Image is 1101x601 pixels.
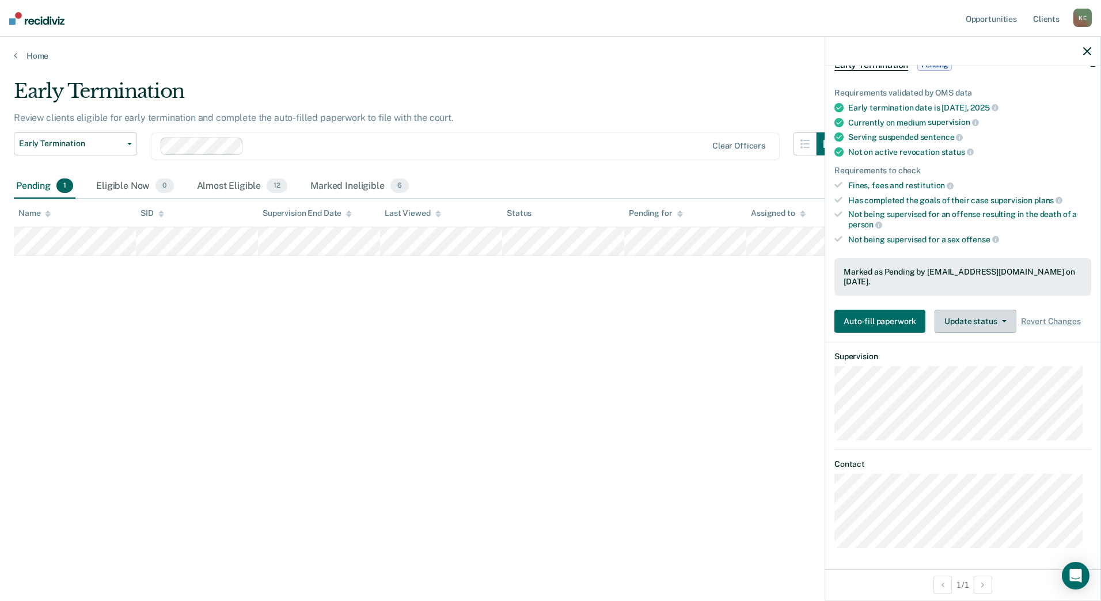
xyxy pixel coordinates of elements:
[834,310,925,333] button: Auto-fill paperwork
[848,147,1091,157] div: Not on active revocation
[751,208,805,218] div: Assigned to
[920,132,963,142] span: sentence
[14,79,840,112] div: Early Termination
[962,235,999,244] span: offense
[848,180,1091,191] div: Fines, fees and
[94,174,176,199] div: Eligible Now
[848,234,1091,245] div: Not being supervised for a sex
[825,569,1100,600] div: 1 / 1
[19,139,123,149] span: Early Termination
[629,208,682,218] div: Pending for
[1073,9,1092,27] div: K E
[195,174,290,199] div: Almost Eligible
[267,178,287,193] span: 12
[941,147,974,157] span: status
[834,352,1091,362] dt: Supervision
[974,576,992,594] button: Next Opportunity
[308,174,411,199] div: Marked Ineligible
[928,117,978,127] span: supervision
[834,166,1091,176] div: Requirements to check
[834,310,930,333] a: Navigate to form link
[141,208,164,218] div: SID
[834,459,1091,469] dt: Contact
[18,208,51,218] div: Name
[712,141,765,151] div: Clear officers
[14,174,75,199] div: Pending
[263,208,352,218] div: Supervision End Date
[9,12,64,25] img: Recidiviz
[56,178,73,193] span: 1
[1021,317,1081,326] span: Revert Changes
[970,103,998,112] span: 2025
[905,181,954,190] span: restitution
[155,178,173,193] span: 0
[844,267,1082,287] div: Marked as Pending by [EMAIL_ADDRESS][DOMAIN_NAME] on [DATE].
[848,210,1091,229] div: Not being supervised for an offense resulting in the death of a
[1034,196,1062,205] span: plans
[507,208,531,218] div: Status
[848,220,882,229] span: person
[834,88,1091,98] div: Requirements validated by OMS data
[848,132,1091,142] div: Serving suspended
[848,117,1091,128] div: Currently on medium
[935,310,1016,333] button: Update status
[848,195,1091,206] div: Has completed the goals of their case supervision
[933,576,952,594] button: Previous Opportunity
[385,208,441,218] div: Last Viewed
[1062,562,1089,589] div: Open Intercom Messenger
[848,102,1091,113] div: Early termination date is [DATE],
[390,178,409,193] span: 6
[14,51,1087,61] a: Home
[14,112,454,123] p: Review clients eligible for early termination and complete the auto-filled paperwork to file with...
